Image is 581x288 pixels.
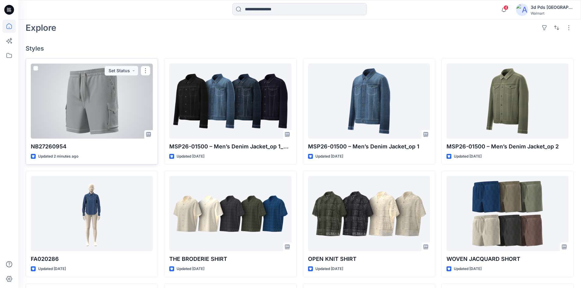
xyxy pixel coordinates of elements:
a: MSP26-01500 – Men’s Denim Jacket_op 1 [308,63,430,139]
p: NB27260954 [31,142,153,151]
p: FA020286 [31,255,153,263]
a: NB27260954 [31,63,153,139]
p: Updated [DATE] [315,153,343,160]
p: Updated [DATE] [177,153,204,160]
a: OPEN KNIT SHIRT [308,176,430,251]
a: MSP26-01500 – Men’s Denim Jacket_op 2 [447,63,568,139]
div: 3d Pds [GEOGRAPHIC_DATA] [531,4,573,11]
p: Updated [DATE] [454,153,482,160]
div: Walmart [531,11,573,16]
a: THE BRODERIE SHIRT [169,176,291,251]
a: WOVEN JACQUARD SHORT [447,176,568,251]
img: avatar [516,4,528,16]
p: Updated [DATE] [38,266,66,272]
p: THE BRODERIE SHIRT [169,255,291,263]
p: WOVEN JACQUARD SHORT [447,255,568,263]
span: 4 [504,5,508,10]
p: Updated [DATE] [454,266,482,272]
p: Updated 2 minutes ago [38,153,78,160]
a: MSP26-01500 – Men’s Denim Jacket_op 1_RECOLOR [169,63,291,139]
h2: Explore [26,23,56,33]
a: FA020286 [31,176,153,251]
p: MSP26-01500 – Men’s Denim Jacket_op 1 [308,142,430,151]
p: MSP26-01500 – Men’s Denim Jacket_op 1_RECOLOR [169,142,291,151]
p: Updated [DATE] [177,266,204,272]
p: MSP26-01500 – Men’s Denim Jacket_op 2 [447,142,568,151]
h4: Styles [26,45,574,52]
p: OPEN KNIT SHIRT [308,255,430,263]
p: Updated [DATE] [315,266,343,272]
